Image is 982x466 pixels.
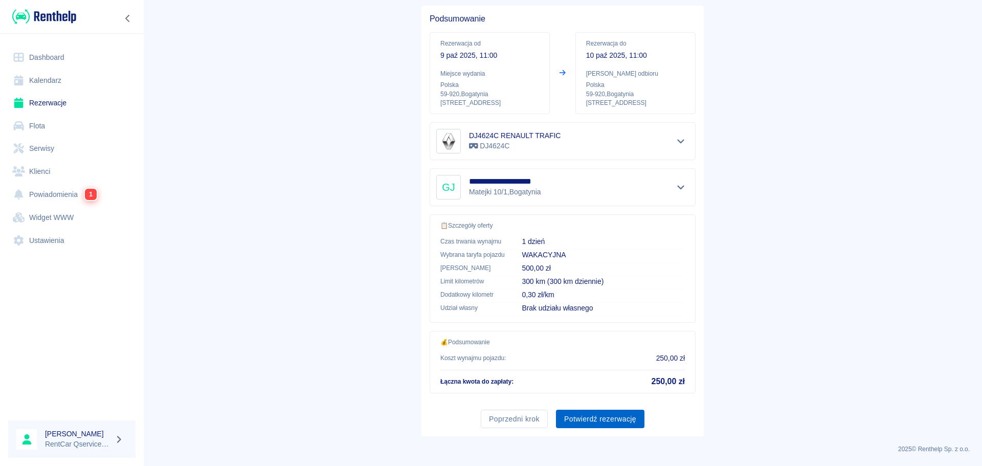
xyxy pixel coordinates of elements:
[440,290,505,299] p: Dodatkowy kilometr
[586,39,685,48] p: Rezerwacja do
[522,290,685,300] p: 0,30 zł/km
[522,250,685,260] p: WAKACYJNA
[556,410,644,429] button: Potwierdź rezerwację
[522,236,685,247] p: 1 dzień
[522,303,685,314] p: Brak udziału własnego
[586,99,685,107] p: [STREET_ADDRESS]
[522,276,685,287] p: 300 km (300 km dziennie)
[440,353,506,363] p: Koszt wynajmu pojazdu :
[440,250,505,259] p: Wybrana taryfa pojazdu
[440,39,539,48] p: Rezerwacja od
[469,130,561,141] h6: DJ4624C RENAULT TRAFIC
[120,12,136,25] button: Zwiń nawigację
[440,338,685,347] p: 💰 Podsumowanie
[440,277,505,286] p: Limit kilometrów
[586,50,685,61] p: 10 paź 2025, 11:00
[586,80,685,90] p: Polska
[469,187,572,197] p: Matejki 10/1 , Bogatynia
[586,90,685,99] p: 59-920 , Bogatynia
[440,377,514,386] p: Łączna kwota do zapłaty :
[8,69,136,92] a: Kalendarz
[440,90,539,99] p: 59-920 , Bogatynia
[656,353,685,364] p: 250,00 zł
[481,410,548,429] button: Poprzedni krok
[8,206,136,229] a: Widget WWW
[652,376,685,387] h5: 250,00 zł
[673,134,689,148] button: Pokaż szczegóły
[8,229,136,252] a: Ustawienia
[440,80,539,90] p: Polska
[8,8,76,25] a: Renthelp logo
[85,189,97,200] span: 1
[8,137,136,160] a: Serwisy
[155,445,970,454] p: 2025 © Renthelp Sp. z o.o.
[8,183,136,206] a: Powiadomienia1
[586,69,685,78] p: [PERSON_NAME] odbioru
[440,50,539,61] p: 9 paź 2025, 11:00
[430,14,696,24] h5: Podsumowanie
[12,8,76,25] img: Renthelp logo
[8,160,136,183] a: Klienci
[45,439,110,450] p: RentCar Qservice Damar Parts
[440,237,505,246] p: Czas trwania wynajmu
[440,221,685,230] p: 📋 Szczegóły oferty
[45,429,110,439] h6: [PERSON_NAME]
[440,263,505,273] p: [PERSON_NAME]
[440,303,505,313] p: Udział własny
[440,99,539,107] p: [STREET_ADDRESS]
[8,115,136,138] a: Flota
[436,175,461,199] div: GJ
[440,69,539,78] p: Miejsce wydania
[522,263,685,274] p: 500,00 zł
[673,180,689,194] button: Pokaż szczegóły
[438,131,459,151] img: Image
[8,46,136,69] a: Dashboard
[8,92,136,115] a: Rezerwacje
[469,141,561,151] p: DJ4624C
